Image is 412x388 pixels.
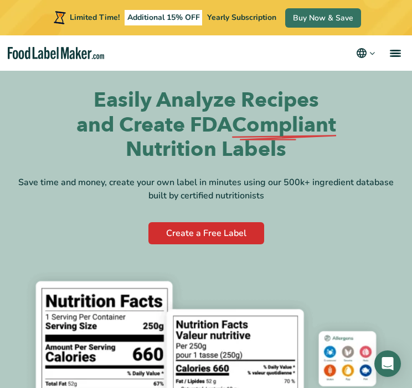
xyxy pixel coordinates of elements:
[18,176,394,202] div: Save time and money, create your own label in minutes using our 500k+ ingredient database built b...
[374,350,401,377] div: Open Intercom Messenger
[377,35,412,71] a: menu
[73,88,339,162] h1: Easily Analyze Recipes and Create FDA Nutrition Labels
[125,10,203,25] span: Additional 15% OFF
[148,222,264,244] a: Create a Free Label
[232,113,336,138] span: Compliant
[355,46,377,60] button: Change language
[8,47,105,60] a: Food Label Maker homepage
[70,12,120,23] span: Limited Time!
[285,8,361,28] a: Buy Now & Save
[207,12,276,23] span: Yearly Subscription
